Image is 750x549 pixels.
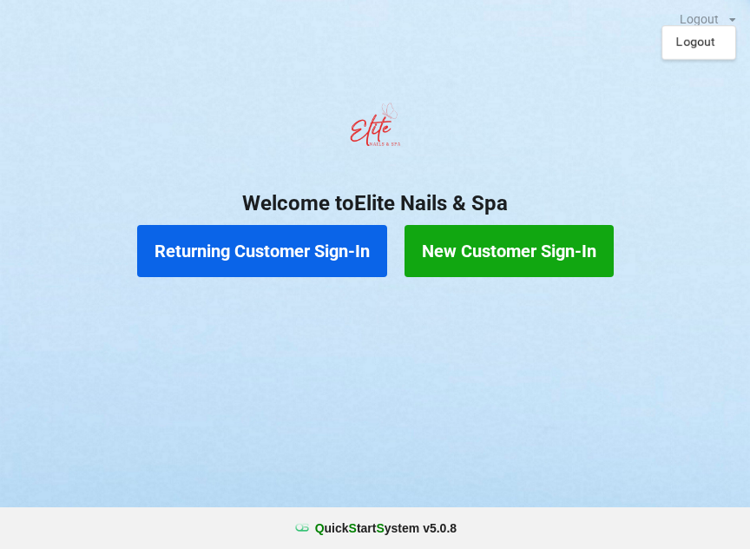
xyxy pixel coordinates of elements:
span: S [349,521,357,535]
span: Logout [676,35,715,49]
div: Logout [680,13,719,25]
button: New Customer Sign-In [405,225,614,277]
img: EliteNailsSpa-Logo1.png [340,95,410,164]
img: favicon.ico [293,519,311,537]
button: Returning Customer Sign-In [137,225,387,277]
span: S [376,521,384,535]
span: Q [315,521,325,535]
b: uick tart ystem v 5.0.8 [315,519,457,537]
